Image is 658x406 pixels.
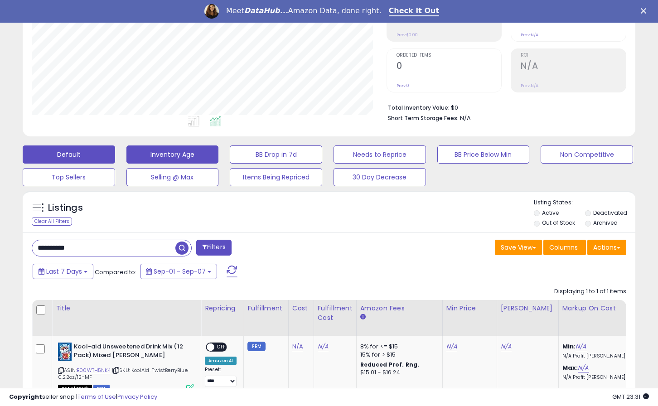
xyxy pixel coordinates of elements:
[318,304,353,323] div: Fulfillment Cost
[126,145,219,164] button: Inventory Age
[292,304,310,313] div: Cost
[247,304,284,313] div: Fulfillment
[501,304,555,313] div: [PERSON_NAME]
[334,145,426,164] button: Needs to Reprice
[9,392,42,401] strong: Copyright
[397,53,502,58] span: Ordered Items
[549,243,578,252] span: Columns
[641,8,650,14] div: Close
[77,367,111,374] a: B00WTH5NK4
[32,217,72,226] div: Clear All Filters
[292,342,303,351] a: N/A
[397,83,409,88] small: Prev: 0
[388,104,450,111] b: Total Inventory Value:
[117,392,157,401] a: Privacy Policy
[562,374,638,381] p: N/A Profit [PERSON_NAME]
[360,369,435,377] div: $15.01 - $16.24
[543,240,586,255] button: Columns
[46,267,82,276] span: Last 7 Days
[587,240,626,255] button: Actions
[9,393,157,401] div: seller snap | |
[593,219,618,227] label: Archived
[334,168,426,186] button: 30 Day Decrease
[521,61,626,73] h2: N/A
[542,219,575,227] label: Out of Stock
[388,101,619,112] li: $0
[204,4,219,19] img: Profile image for Georgie
[437,145,530,164] button: BB Price Below Min
[33,264,93,279] button: Last 7 Days
[388,114,459,122] b: Short Term Storage Fees:
[93,385,110,392] span: FBM
[214,343,229,351] span: OFF
[389,6,440,16] a: Check It Out
[460,114,471,122] span: N/A
[360,304,439,313] div: Amazon Fees
[495,240,542,255] button: Save View
[48,202,83,214] h5: Listings
[74,343,184,362] b: Kool-aid Unsweetened Drink Mix (12 Pack) Mixed [PERSON_NAME]
[196,240,232,256] button: Filters
[562,363,578,372] b: Max:
[562,304,641,313] div: Markup on Cost
[360,313,366,321] small: Amazon Fees.
[576,342,586,351] a: N/A
[360,351,435,359] div: 15% for > $15
[397,32,418,38] small: Prev: $0.00
[541,145,633,164] button: Non Competitive
[360,343,435,351] div: 8% for <= $15
[77,392,116,401] a: Terms of Use
[521,83,538,88] small: Prev: N/A
[562,342,576,351] b: Min:
[95,268,136,276] span: Compared to:
[244,6,288,15] i: DataHub...
[542,209,559,217] label: Active
[140,264,217,279] button: Sep-01 - Sep-07
[247,342,265,351] small: FBM
[230,168,322,186] button: Items Being Repriced
[226,6,382,15] div: Meet Amazon Data, done right.
[397,61,502,73] h2: 0
[58,385,92,392] span: All listings that are currently out of stock and unavailable for purchase on Amazon
[521,53,626,58] span: ROI
[56,304,197,313] div: Title
[205,304,240,313] div: Repricing
[558,300,644,336] th: The percentage added to the cost of goods (COGS) that forms the calculator for Min & Max prices.
[58,343,194,391] div: ASIN:
[446,342,457,351] a: N/A
[318,342,329,351] a: N/A
[446,304,493,313] div: Min Price
[534,198,636,207] p: Listing States:
[593,209,627,217] label: Deactivated
[360,361,420,368] b: Reduced Prof. Rng.
[612,392,649,401] span: 2025-09-16 23:31 GMT
[154,267,206,276] span: Sep-01 - Sep-07
[230,145,322,164] button: BB Drop in 7d
[58,343,72,361] img: 51U1DPOaeHL._SL40_.jpg
[578,363,589,372] a: N/A
[126,168,219,186] button: Selling @ Max
[205,367,237,387] div: Preset:
[205,357,237,365] div: Amazon AI
[562,353,638,359] p: N/A Profit [PERSON_NAME]
[58,367,190,380] span: | SKU: KoolAid-TwistBerryBlue-0.22oz/12-MF
[501,342,512,351] a: N/A
[23,145,115,164] button: Default
[521,32,538,38] small: Prev: N/A
[554,287,626,296] div: Displaying 1 to 1 of 1 items
[23,168,115,186] button: Top Sellers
